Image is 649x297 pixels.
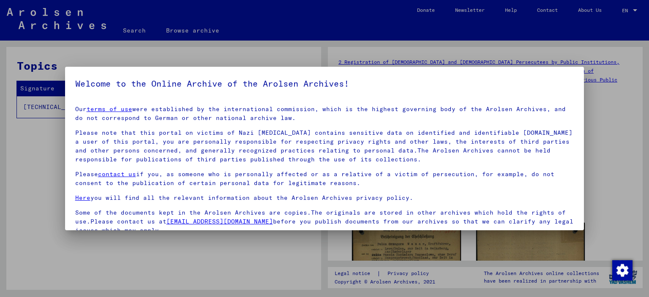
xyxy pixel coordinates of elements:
p: Our were established by the international commission, which is the highest governing body of the ... [75,105,574,123]
p: you will find all the relevant information about the Arolsen Archives privacy policy. [75,193,574,202]
a: Here [75,194,90,202]
h5: Welcome to the Online Archive of the Arolsen Archives! [75,77,574,90]
img: Change consent [612,260,633,281]
a: [EMAIL_ADDRESS][DOMAIN_NAME] [166,218,273,225]
a: contact us [98,170,136,178]
p: Please note that this portal on victims of Nazi [MEDICAL_DATA] contains sensitive data on identif... [75,128,574,164]
p: Please if you, as someone who is personally affected or as a relative of a victim of persecution,... [75,170,574,188]
a: terms of use [87,105,132,113]
p: Some of the documents kept in the Arolsen Archives are copies.The originals are stored in other a... [75,208,574,235]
